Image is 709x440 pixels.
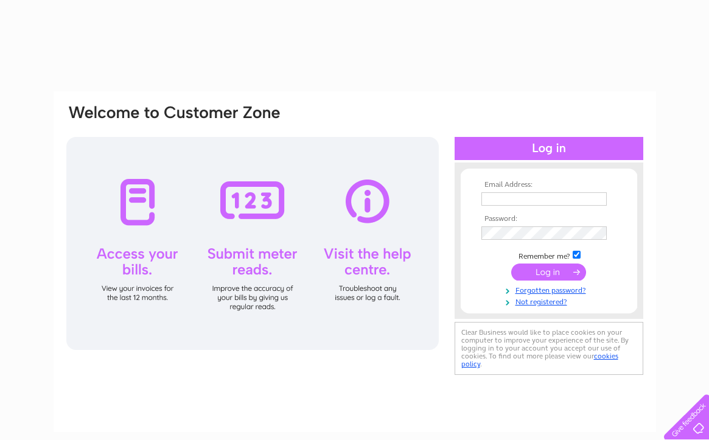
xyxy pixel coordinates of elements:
input: Submit [511,264,586,281]
a: Forgotten password? [481,284,620,295]
th: Email Address: [478,181,620,189]
th: Password: [478,215,620,223]
a: Not registered? [481,295,620,307]
td: Remember me? [478,249,620,261]
div: Clear Business would like to place cookies on your computer to improve your experience of the sit... [455,322,643,375]
a: cookies policy [461,352,618,368]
